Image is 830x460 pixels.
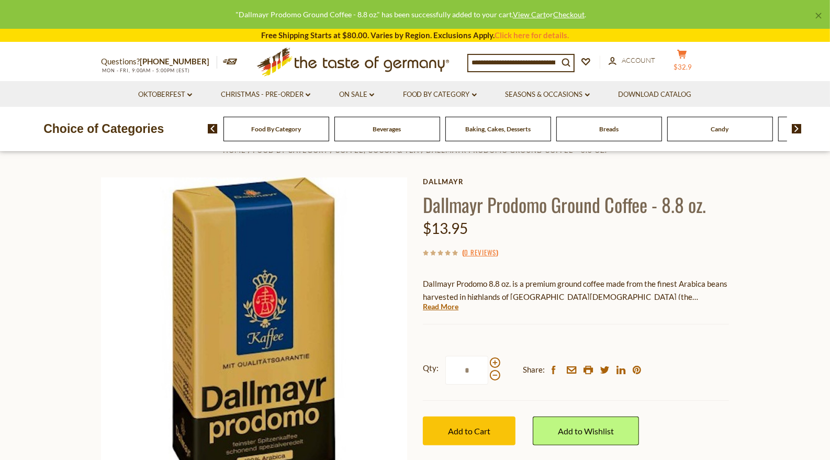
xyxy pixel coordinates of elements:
[609,55,655,66] a: Account
[553,10,585,19] a: Checkout
[462,247,498,257] span: ( )
[423,417,515,445] button: Add to Cart
[533,417,639,445] a: Add to Wishlist
[674,63,692,71] span: $32.9
[423,193,729,216] h1: Dallmayr Prodomo Ground Coffee - 8.8 oz.
[513,10,546,19] a: View Cart
[465,125,531,133] a: Baking, Cakes, Desserts
[423,277,729,304] p: Dallmayr Prodomo 8.8 oz. is a premium ground coffee made from the finest Arabica beans harvested ...
[251,125,301,133] a: Food By Category
[622,56,655,64] span: Account
[101,55,217,69] p: Questions?
[666,49,698,75] button: $32.9
[599,125,619,133] a: Breads
[711,125,729,133] a: Candy
[523,363,545,376] span: Share:
[445,356,488,385] input: Qty:
[495,30,569,40] a: Click here for details.
[815,13,822,19] a: ×
[373,125,401,133] a: Beverages
[208,124,218,133] img: previous arrow
[253,146,328,154] a: Food By Category
[423,219,468,237] span: $13.95
[140,57,209,66] a: [PHONE_NUMBER]
[8,8,813,20] div: "Dallmayr Prodomo Ground Coffee - 8.8 oz." has been successfully added to your cart. or .
[506,89,590,100] a: Seasons & Occasions
[426,146,607,154] a: Dallmayr Prodomo Ground Coffee - 8.8 oz.
[423,362,439,375] strong: Qty:
[464,247,496,259] a: 0 Reviews
[792,124,802,133] img: next arrow
[403,89,477,100] a: Food By Category
[223,146,246,154] a: Home
[221,89,310,100] a: Christmas - PRE-ORDER
[138,89,192,100] a: Oktoberfest
[423,177,729,186] a: Dallmayr
[101,68,190,73] span: MON - FRI, 9:00AM - 5:00PM (EST)
[423,301,458,312] a: Read More
[619,89,692,100] a: Download Catalog
[335,146,419,154] a: Coffee, Cocoa & Tea
[448,426,490,436] span: Add to Cart
[339,89,374,100] a: On Sale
